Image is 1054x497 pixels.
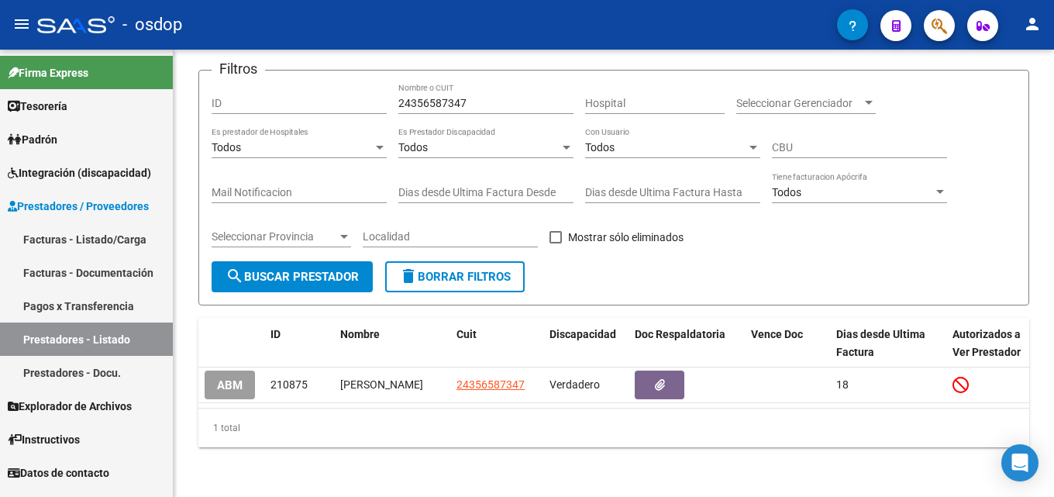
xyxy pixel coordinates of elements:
[629,318,745,369] datatable-header-cell: Doc Respaldatoria
[205,371,255,399] button: ABM
[736,97,862,110] span: Seleccionar Gerenciador
[12,15,31,33] mat-icon: menu
[212,141,241,154] span: Todos
[8,431,80,448] span: Instructivos
[952,328,1021,358] span: Autorizados a Ver Prestador
[212,230,337,243] span: Seleccionar Provincia
[635,328,725,340] span: Doc Respaldatoria
[830,318,946,369] datatable-header-cell: Dias desde Ultima Factura
[568,228,684,247] span: Mostrar sólo eliminados
[399,270,511,284] span: Borrar Filtros
[549,328,616,340] span: Discapacidad
[836,378,849,391] span: 18
[385,261,525,292] button: Borrar Filtros
[8,398,132,415] span: Explorador de Archivos
[212,58,265,80] h3: Filtros
[334,318,450,369] datatable-header-cell: Nombre
[549,378,600,391] span: Verdadero
[8,64,88,81] span: Firma Express
[399,267,418,285] mat-icon: delete
[217,378,243,392] span: ABM
[398,141,428,154] span: Todos
[8,164,151,181] span: Integración (discapacidad)
[946,318,1032,369] datatable-header-cell: Autorizados a Ver Prestador
[772,186,801,198] span: Todos
[1023,15,1042,33] mat-icon: person
[198,409,1029,447] div: 1 total
[751,328,803,340] span: Vence Doc
[8,464,109,481] span: Datos de contacto
[543,318,629,369] datatable-header-cell: Discapacidad
[8,98,67,115] span: Tesorería
[456,378,525,391] span: 24356587347
[226,267,244,285] mat-icon: search
[585,141,615,154] span: Todos
[340,376,444,394] div: [PERSON_NAME]
[226,270,359,284] span: Buscar Prestador
[270,328,281,340] span: ID
[745,318,830,369] datatable-header-cell: Vence Doc
[270,378,308,391] span: 210875
[122,8,182,42] span: - osdop
[340,328,380,340] span: Nombre
[836,328,925,358] span: Dias desde Ultima Factura
[450,318,543,369] datatable-header-cell: Cuit
[1001,444,1038,481] div: Open Intercom Messenger
[264,318,334,369] datatable-header-cell: ID
[8,131,57,148] span: Padrón
[212,261,373,292] button: Buscar Prestador
[456,328,477,340] span: Cuit
[8,198,149,215] span: Prestadores / Proveedores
